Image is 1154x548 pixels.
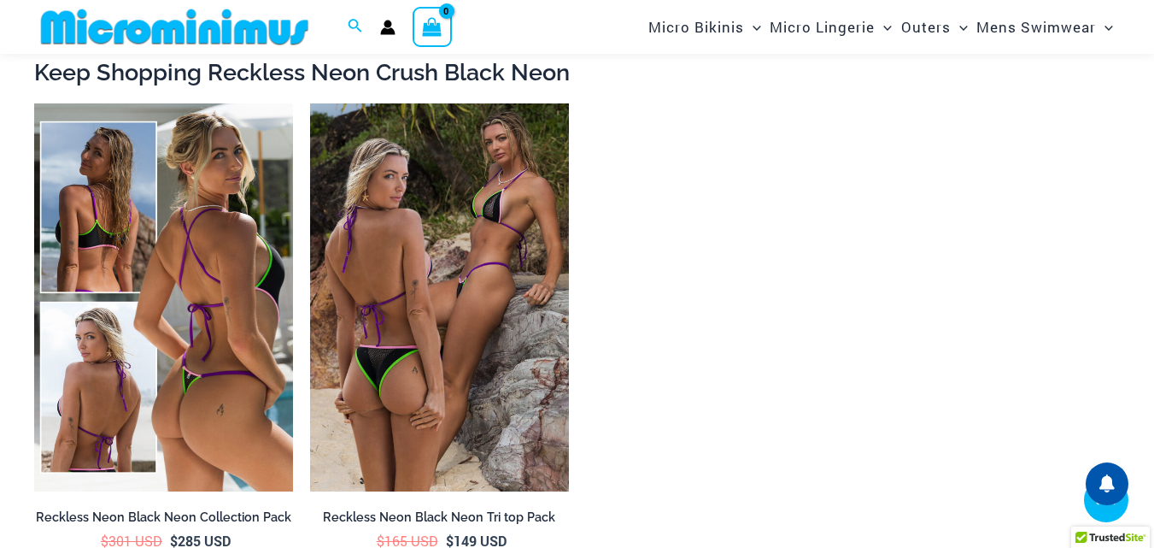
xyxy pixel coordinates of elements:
[972,5,1117,49] a: Mens SwimwearMenu ToggleMenu Toggle
[641,3,1120,51] nav: Site Navigation
[413,7,452,46] a: View Shopping Cart, empty
[34,8,315,46] img: MM SHOP LOGO FLAT
[901,5,951,49] span: Outers
[976,5,1096,49] span: Mens Swimwear
[380,20,395,35] a: Account icon link
[770,5,875,49] span: Micro Lingerie
[34,510,293,532] a: Reckless Neon Black Neon Collection Pack
[875,5,892,49] span: Menu Toggle
[951,5,968,49] span: Menu Toggle
[1096,5,1113,49] span: Menu Toggle
[765,5,896,49] a: Micro LingerieMenu ToggleMenu Toggle
[34,57,1120,87] h2: Keep Shopping Reckless Neon Crush Black Neon
[310,103,569,492] a: Tri Top PackBottoms BBottoms B
[744,5,761,49] span: Menu Toggle
[310,103,569,492] img: Tri Top Pack
[310,510,569,532] a: Reckless Neon Black Neon Tri top Pack
[310,510,569,526] h2: Reckless Neon Black Neon Tri top Pack
[34,510,293,526] h2: Reckless Neon Black Neon Collection Pack
[34,103,293,492] a: Collection PackTop BTop B
[34,103,293,492] img: Top B
[644,5,765,49] a: Micro BikinisMenu ToggleMenu Toggle
[348,16,363,38] a: Search icon link
[897,5,972,49] a: OutersMenu ToggleMenu Toggle
[648,5,744,49] span: Micro Bikinis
